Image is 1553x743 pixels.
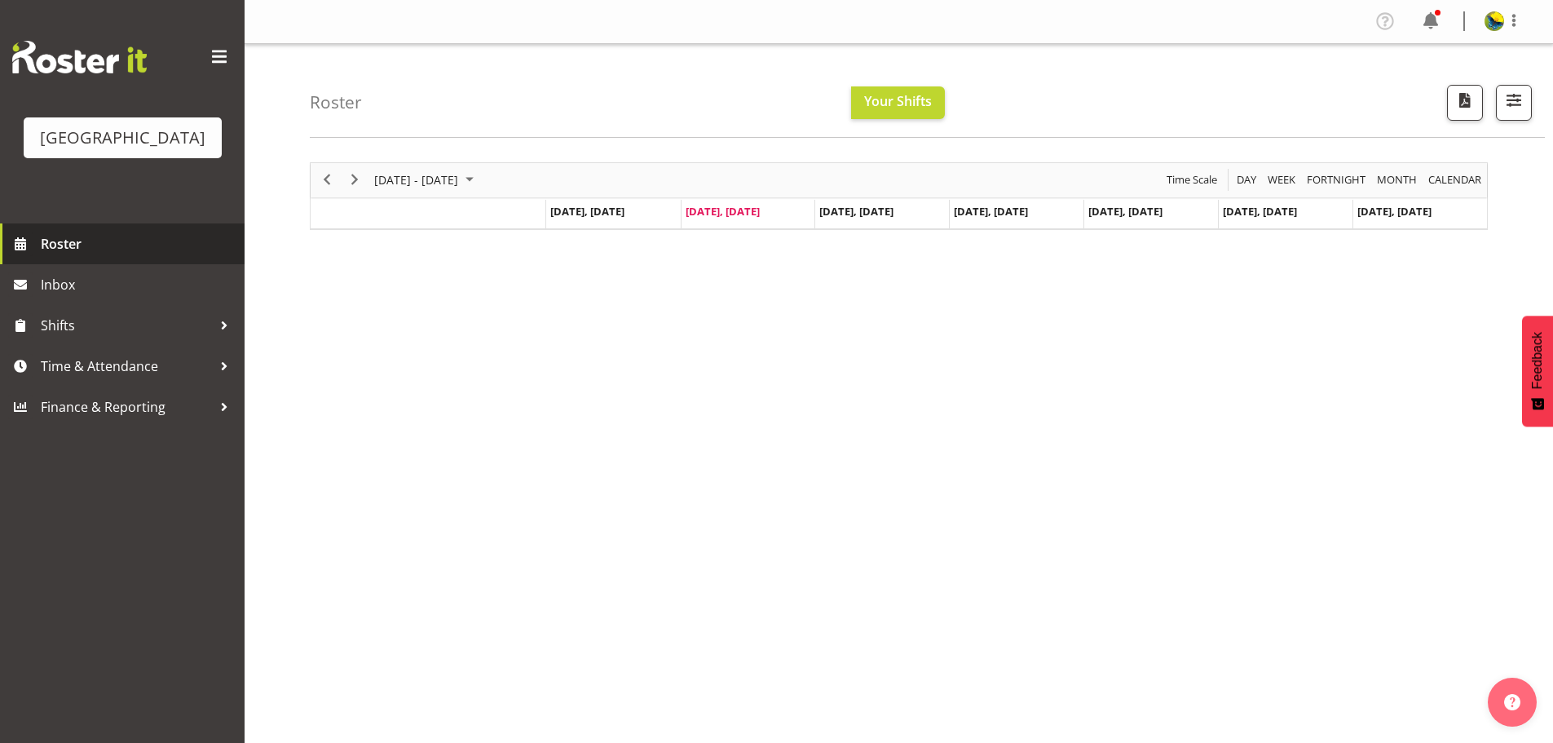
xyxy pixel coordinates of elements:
button: Filter Shifts [1496,85,1532,121]
span: calendar [1427,170,1483,190]
div: previous period [313,163,341,197]
button: Feedback - Show survey [1522,316,1553,427]
span: Inbox [41,272,236,297]
span: Time & Attendance [41,354,212,378]
span: Time Scale [1165,170,1219,190]
span: Feedback [1530,332,1545,389]
span: Shifts [41,313,212,338]
img: help-xxl-2.png [1504,694,1520,710]
span: Month [1375,170,1418,190]
button: Previous [316,170,338,190]
button: Timeline Day [1234,170,1260,190]
span: Day [1235,170,1258,190]
button: Timeline Month [1374,170,1420,190]
span: Fortnight [1305,170,1367,190]
img: gemma-hall22491374b5f274993ff8414464fec47f.png [1485,11,1504,31]
span: [DATE], [DATE] [1357,204,1432,219]
span: Roster [41,232,236,256]
button: Download a PDF of the roster according to the set date range. [1447,85,1483,121]
span: [DATE] - [DATE] [373,170,460,190]
img: Rosterit website logo [12,41,147,73]
span: [DATE], [DATE] [954,204,1028,219]
h4: Roster [310,93,362,112]
span: Your Shifts [864,92,932,110]
button: Timeline Week [1265,170,1299,190]
span: [DATE], [DATE] [550,204,624,219]
span: [DATE], [DATE] [819,204,893,219]
button: Your Shifts [851,86,945,119]
span: [DATE], [DATE] [1088,204,1163,219]
div: August 25 - 31, 2025 [368,163,483,197]
button: Next [344,170,366,190]
button: August 2025 [372,170,481,190]
div: Timeline Week of August 26, 2025 [310,162,1488,230]
button: Time Scale [1164,170,1220,190]
span: [DATE], [DATE] [686,204,760,219]
span: Week [1266,170,1297,190]
span: Finance & Reporting [41,395,212,419]
button: Month [1426,170,1485,190]
div: [GEOGRAPHIC_DATA] [40,126,205,150]
span: [DATE], [DATE] [1223,204,1297,219]
button: Fortnight [1304,170,1369,190]
div: next period [341,163,368,197]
